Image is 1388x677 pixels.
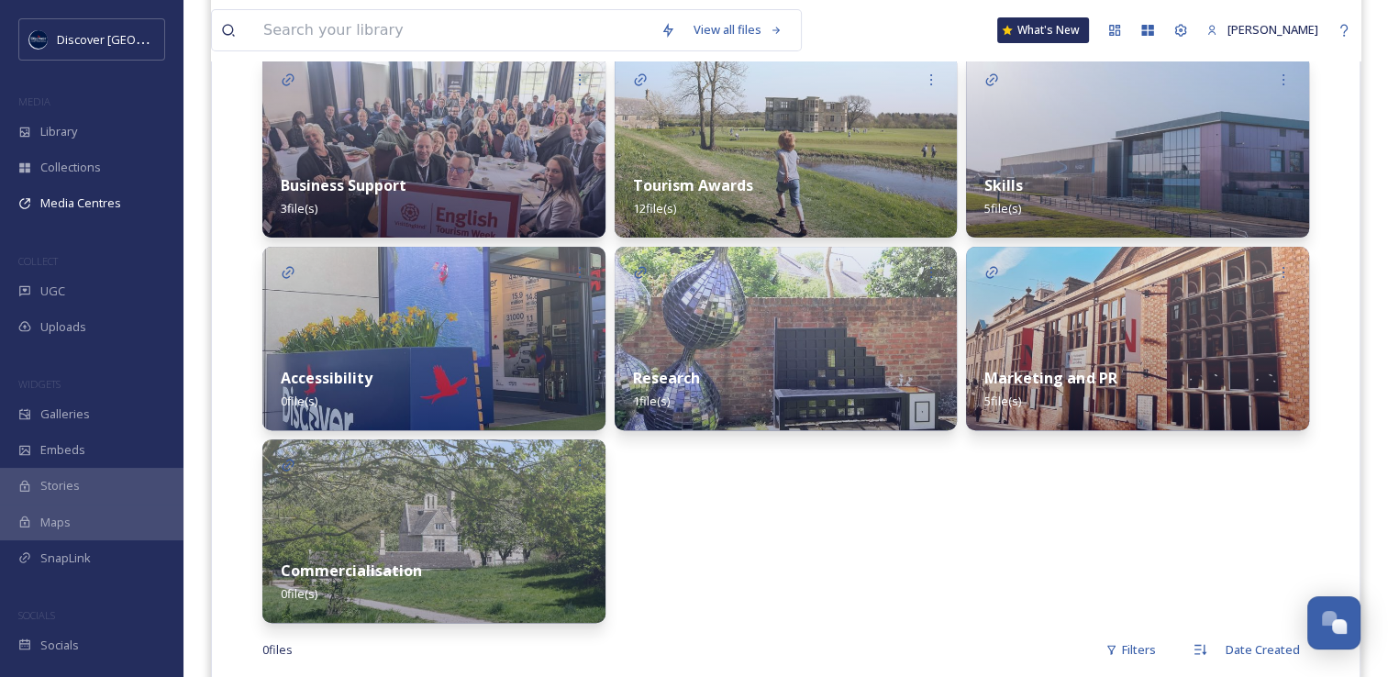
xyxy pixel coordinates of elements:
input: Search your library [254,10,651,50]
strong: Commercialisation [281,560,422,581]
img: 0c84a837-7e82-45db-8c4d-a7cc46ec2f26.jpg [615,54,958,238]
span: Discover [GEOGRAPHIC_DATA] [57,30,224,48]
button: Open Chat [1307,596,1360,649]
a: View all files [684,12,792,48]
strong: Skills [984,175,1023,195]
span: Media Centres [40,194,121,212]
img: d0b0ae60-025d-492c-aa3f-eb11bea9cc91.jpg [966,247,1309,430]
span: COLLECT [18,254,58,268]
span: 5 file(s) [984,200,1021,216]
span: 0 file(s) [281,585,317,602]
div: Date Created [1216,632,1309,668]
span: SOCIALS [18,608,55,622]
span: Collections [40,159,101,176]
span: 0 file(s) [281,393,317,409]
img: c4e085e7-d2cf-4970-b97d-80dbedaae66f.jpg [262,439,605,623]
a: [PERSON_NAME] [1197,12,1327,48]
strong: Accessibility [281,368,372,388]
a: What's New [997,17,1089,43]
img: 90641690-aca4-43a0-933d-c67e68adbf8c.jpg [615,247,958,430]
span: Uploads [40,318,86,336]
span: Embeds [40,441,85,459]
strong: Marketing and PR [984,368,1116,388]
span: MEDIA [18,94,50,108]
span: [PERSON_NAME] [1227,21,1318,38]
span: 0 file s [262,641,293,659]
span: Stories [40,477,80,494]
span: Galleries [40,405,90,423]
span: Maps [40,514,71,531]
span: SnapLink [40,549,91,567]
strong: Research [633,368,700,388]
span: 5 file(s) [984,393,1021,409]
img: 1e2dbd8a-cd09-4f77-a8f9-3a9a93719042.jpg [262,54,605,238]
span: 1 file(s) [633,393,670,409]
div: Filters [1096,632,1165,668]
strong: Tourism Awards [633,175,753,195]
strong: Business Support [281,175,406,195]
span: Socials [40,637,79,654]
img: dfde90a7-404b-45e6-9575-8ff9313f1f1e.jpg [966,54,1309,238]
span: UGC [40,283,65,300]
img: 99416d89-c4b5-4178-9d70-76aeacb62484.jpg [262,247,605,430]
span: WIDGETS [18,377,61,391]
img: Untitled%20design%20%282%29.png [29,30,48,49]
span: Library [40,123,77,140]
span: 3 file(s) [281,200,317,216]
span: 12 file(s) [633,200,676,216]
